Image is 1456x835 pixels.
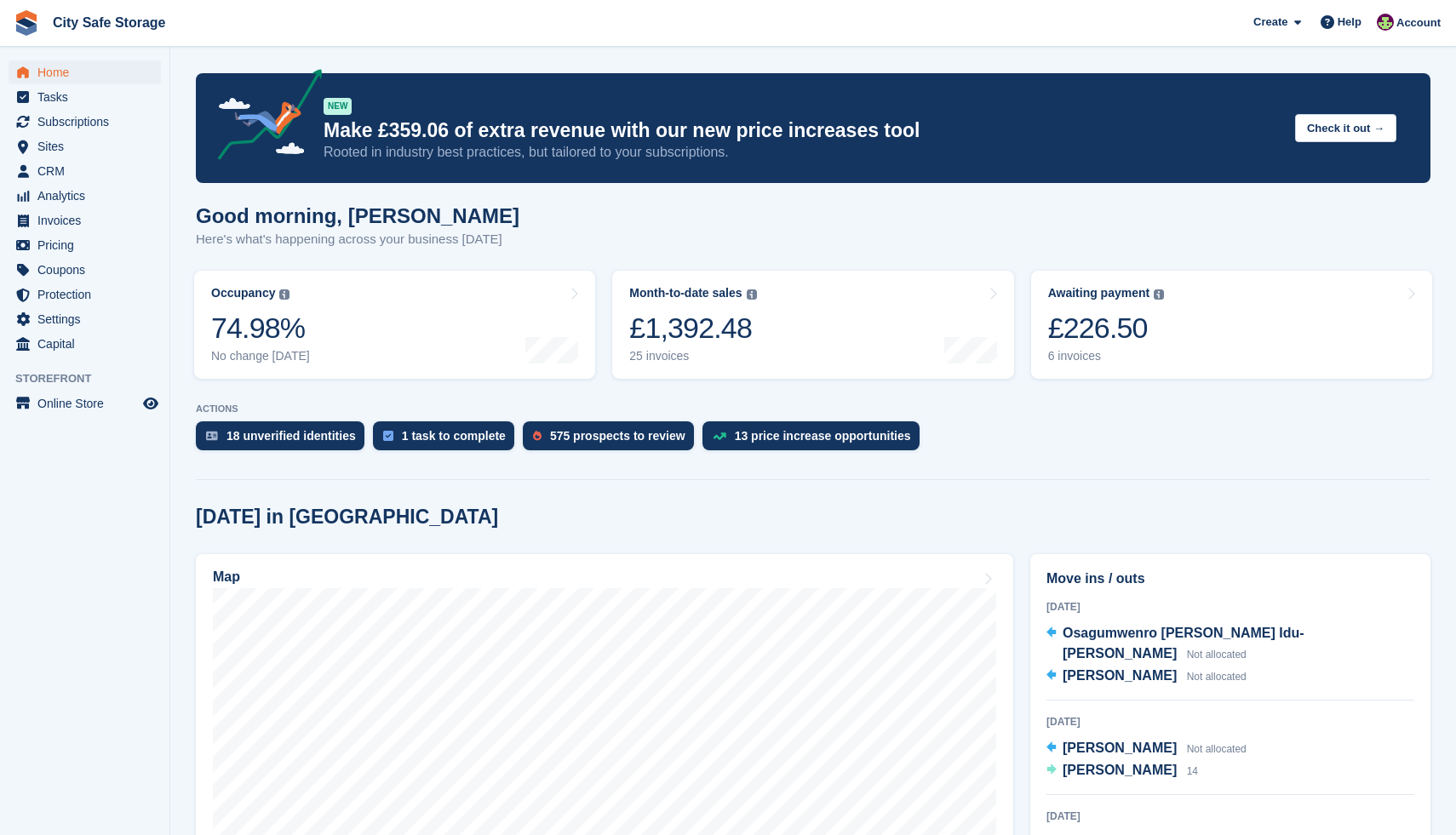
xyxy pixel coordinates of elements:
[735,429,911,443] div: 13 price increase opportunities
[9,209,161,232] a: menu
[37,60,140,84] span: Home
[1048,349,1165,363] div: 6 invoices
[9,258,161,282] a: menu
[37,110,140,134] span: Subscriptions
[9,184,161,208] a: menu
[196,403,1430,415] p: ACTIONS
[1338,14,1361,31] span: Help
[1046,738,1247,760] a: [PERSON_NAME] Not allocated
[1046,809,1414,824] div: [DATE]
[747,289,757,300] img: icon-info-grey-7440780725fd019a000dd9b08b2336e03edf1995a4989e88bcd33f0948082b44.svg
[37,184,140,208] span: Analytics
[324,118,1281,143] p: Make £359.06 of extra revenue with our new price increases tool
[324,98,352,115] div: NEW
[140,393,161,414] a: Preview store
[402,429,506,443] div: 1 task to complete
[37,85,140,109] span: Tasks
[14,10,39,36] img: stora-icon-8386f47178a22dfd0bd8f6a31ec36ba5ce8667c1dd55bd0f319d3a0aa187defe.svg
[1187,671,1247,683] span: Not allocated
[550,429,685,443] div: 575 prospects to review
[9,110,161,134] a: menu
[211,311,310,346] div: 74.98%
[383,431,393,441] img: task-75834270c22a3079a89374b754ae025e5fb1db73e45f91037f5363f120a921f8.svg
[1396,14,1441,31] span: Account
[1187,765,1198,777] span: 14
[279,289,289,300] img: icon-info-grey-7440780725fd019a000dd9b08b2336e03edf1995a4989e88bcd33f0948082b44.svg
[196,204,519,227] h1: Good morning, [PERSON_NAME]
[37,233,140,257] span: Pricing
[1046,569,1414,589] h2: Move ins / outs
[1048,286,1150,300] div: Awaiting payment
[9,332,161,356] a: menu
[373,421,523,459] a: 1 task to complete
[1253,14,1287,31] span: Create
[226,429,356,443] div: 18 unverified identities
[324,143,1281,162] p: Rooted in industry best practices, but tailored to your subscriptions.
[37,159,140,183] span: CRM
[1048,311,1165,346] div: £226.50
[533,431,542,441] img: prospect-51fa495bee0391a8d652442698ab0144808aea92771e9ea1ae160a38d050c398.svg
[1063,668,1177,683] span: [PERSON_NAME]
[1046,760,1198,782] a: [PERSON_NAME] 14
[211,286,275,300] div: Occupancy
[629,311,756,346] div: £1,392.48
[1063,763,1177,777] span: [PERSON_NAME]
[206,431,218,441] img: verify_identity-adf6edd0f0f0b5bbfe63781bf79b02c33cf7c696d77639b501bdc392416b5a36.svg
[9,392,161,415] a: menu
[196,230,519,249] p: Here's what's happening across your business [DATE]
[1377,14,1394,31] img: Richie Miller
[702,421,928,459] a: 13 price increase opportunities
[9,283,161,306] a: menu
[1063,626,1304,661] span: Osagumwenro [PERSON_NAME] Idu-[PERSON_NAME]
[1187,743,1247,755] span: Not allocated
[37,332,140,356] span: Capital
[9,233,161,257] a: menu
[37,209,140,232] span: Invoices
[203,69,323,166] img: price-adjustments-announcement-icon-8257ccfd72463d97f412b2fc003d46551f7dbcb40ab6d574587a9cd5c0d94...
[1046,623,1414,666] a: Osagumwenro [PERSON_NAME] Idu-[PERSON_NAME] Not allocated
[629,349,756,363] div: 25 invoices
[1046,714,1414,729] div: [DATE]
[9,307,161,331] a: menu
[37,392,140,415] span: Online Store
[523,421,702,459] a: 575 prospects to review
[1295,114,1396,142] button: Check it out →
[211,349,310,363] div: No change [DATE]
[46,9,172,37] a: City Safe Storage
[629,286,742,300] div: Month-to-date sales
[1046,666,1247,688] a: [PERSON_NAME] Not allocated
[194,271,595,379] a: Occupancy 74.98% No change [DATE]
[9,60,161,84] a: menu
[196,506,498,529] h2: [DATE] in [GEOGRAPHIC_DATA]
[612,271,1013,379] a: Month-to-date sales £1,392.48 25 invoices
[9,85,161,109] a: menu
[37,283,140,306] span: Protection
[213,569,240,585] h2: Map
[37,134,140,158] span: Sites
[1154,289,1164,300] img: icon-info-grey-7440780725fd019a000dd9b08b2336e03edf1995a4989e88bcd33f0948082b44.svg
[15,370,169,387] span: Storefront
[9,159,161,183] a: menu
[713,432,726,440] img: price_increase_opportunities-93ffe204e8149a01c8c9dc8f82e8f89637d9d84a8eef4429ea346261dce0b2c0.svg
[196,421,373,459] a: 18 unverified identities
[37,307,140,331] span: Settings
[9,134,161,158] a: menu
[37,258,140,282] span: Coupons
[1046,599,1414,615] div: [DATE]
[1063,741,1177,755] span: [PERSON_NAME]
[1031,271,1432,379] a: Awaiting payment £226.50 6 invoices
[1187,649,1247,661] span: Not allocated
